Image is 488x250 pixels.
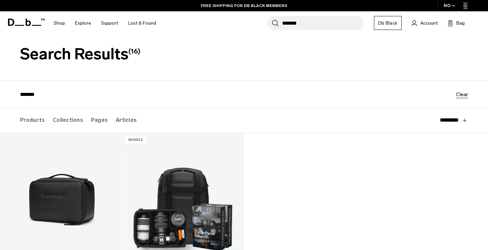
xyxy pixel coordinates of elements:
[201,3,287,9] a: FREE SHIPPING FOR DB BLACK MEMBERS
[54,11,65,35] a: Shop
[456,92,468,97] button: Clear
[91,108,108,132] label: Pages
[53,108,83,132] label: Collections
[20,45,140,63] span: Search Results
[456,20,465,27] span: Bag
[20,108,45,132] label: Products
[128,47,140,55] span: (16)
[374,16,402,30] a: Db Black
[448,19,465,27] button: Bag
[412,19,438,27] a: Account
[49,11,161,35] nav: Main Navigation
[75,11,91,35] a: Explore
[128,11,156,35] a: Lost & Found
[420,20,438,27] span: Account
[101,11,118,35] a: Support
[116,108,137,132] label: Articles
[125,136,146,143] p: Bundle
